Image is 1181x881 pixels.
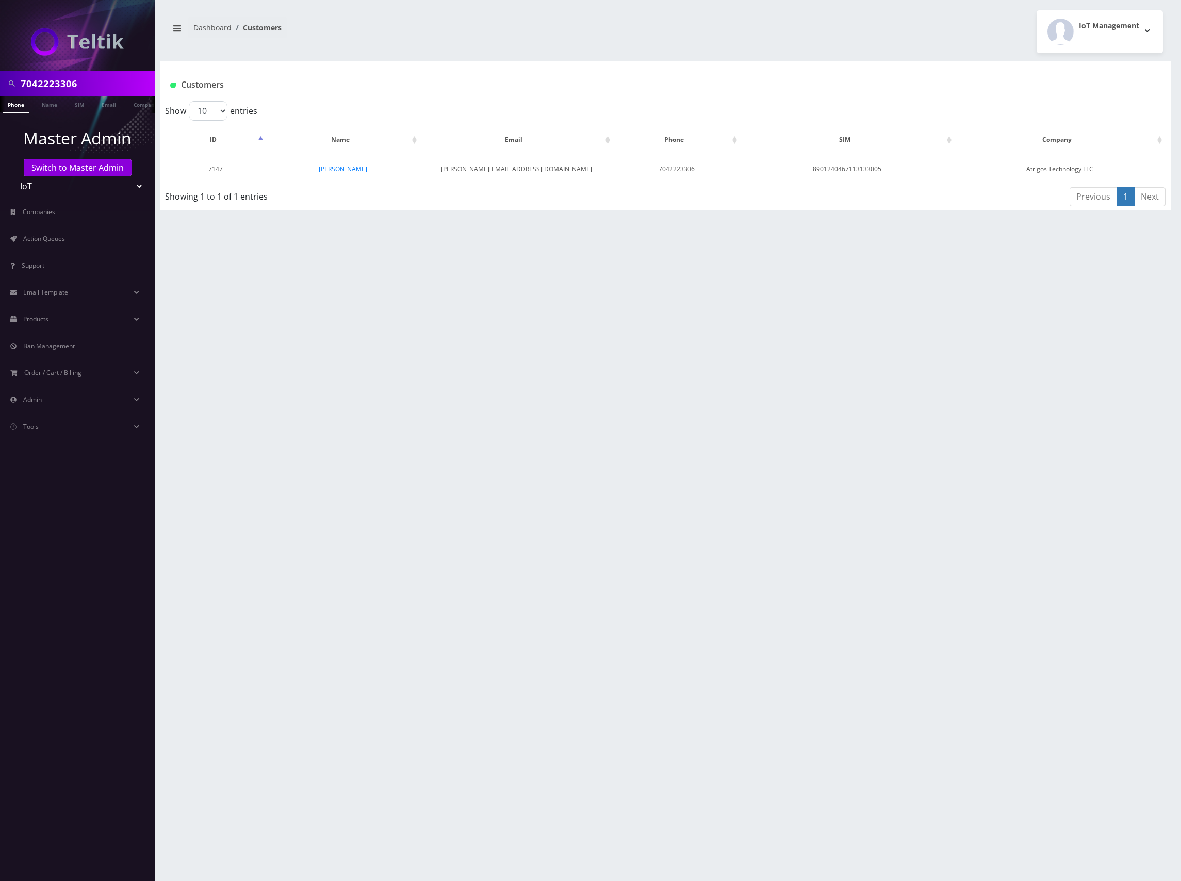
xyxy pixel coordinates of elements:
h1: Customers [170,80,993,90]
a: Previous [1070,187,1117,206]
a: Next [1134,187,1166,206]
th: ID: activate to sort column descending [166,125,266,155]
li: Customers [232,22,282,33]
a: Name [37,96,62,112]
span: Companies [23,207,55,216]
span: Tools [23,422,39,431]
span: Action Queues [23,234,65,243]
td: 7147 [166,156,266,182]
span: Admin [23,395,42,404]
div: Showing 1 to 1 of 1 entries [165,186,574,203]
td: [PERSON_NAME][EMAIL_ADDRESS][DOMAIN_NAME] [420,156,613,182]
th: Email: activate to sort column ascending [420,125,613,155]
th: Company: activate to sort column ascending [955,125,1164,155]
a: Phone [3,96,29,113]
a: Email [96,96,121,112]
a: Dashboard [193,23,232,32]
h2: IoT Management [1079,22,1139,30]
span: Ban Management [23,341,75,350]
td: Atrigos Technology LLC [955,156,1164,182]
a: [PERSON_NAME] [319,165,367,173]
nav: breadcrumb [168,17,658,46]
th: Phone: activate to sort column ascending [614,125,740,155]
a: 1 [1117,187,1135,206]
select: Showentries [189,101,227,121]
span: Support [22,261,44,270]
span: Email Template [23,288,68,297]
button: IoT Management [1037,10,1163,53]
input: Search in Company [21,74,152,93]
a: Switch to Master Admin [24,159,132,176]
td: 8901240467113133005 [741,156,954,182]
span: Products [23,315,48,323]
a: SIM [70,96,89,112]
img: IoT [31,28,124,56]
th: Name: activate to sort column ascending [267,125,419,155]
td: 7042223306 [614,156,740,182]
a: Company [128,96,163,112]
label: Show entries [165,101,257,121]
th: SIM: activate to sort column ascending [741,125,954,155]
span: Order / Cart / Billing [24,368,81,377]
